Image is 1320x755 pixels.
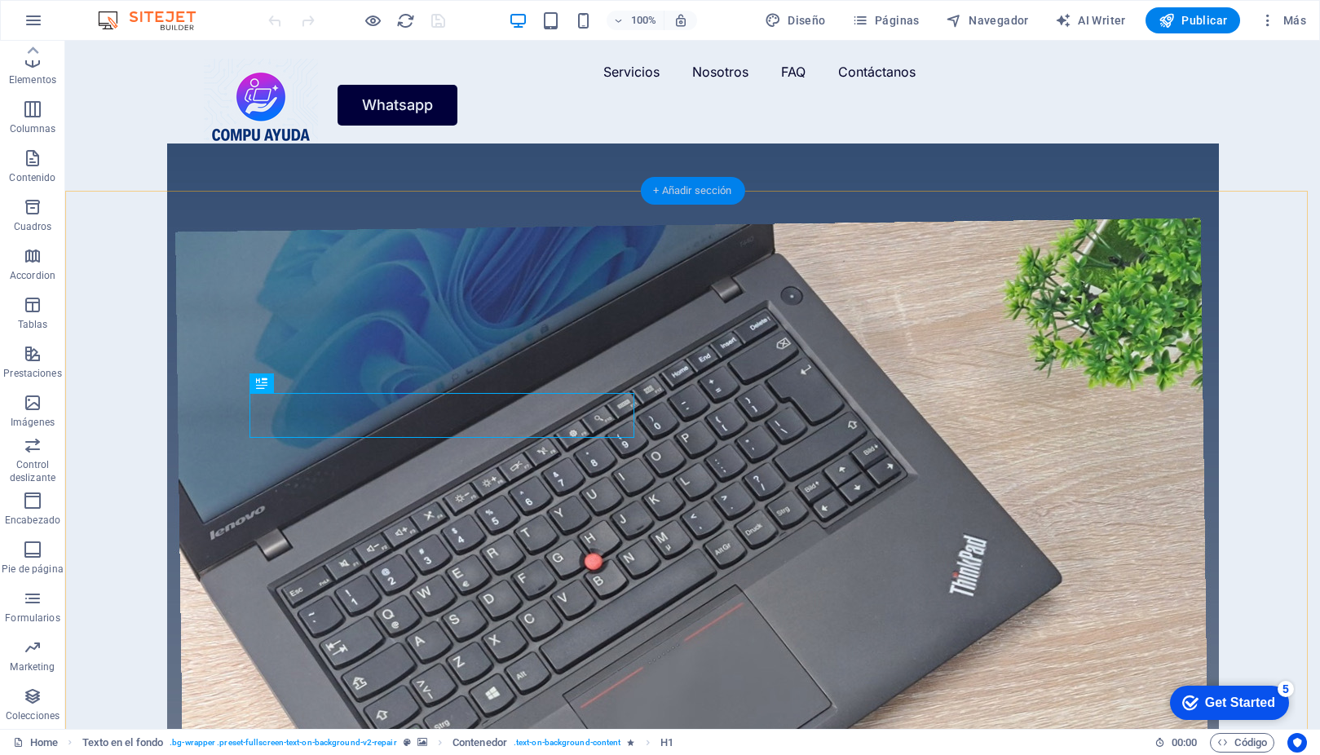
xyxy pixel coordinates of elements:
button: reload [395,11,415,30]
i: Volver a cargar página [396,11,415,30]
p: Columnas [10,122,56,135]
nav: breadcrumb [82,733,673,753]
span: . text-on-background-content [514,733,621,753]
span: Más [1260,12,1306,29]
button: Código [1210,733,1274,753]
span: : [1183,736,1185,748]
div: Get Started [48,18,118,33]
p: Formularios [5,612,60,625]
div: + Añadir sección [640,177,744,205]
p: Elementos [9,73,56,86]
p: Accordion [10,269,55,282]
p: Contenido [9,171,55,184]
p: Prestaciones [3,367,61,380]
a: Haz clic para cancelar la selección y doble clic para abrir páginas [13,733,58,753]
button: Publicar [1146,7,1241,33]
p: Imágenes [11,416,55,429]
button: 100% [607,11,664,30]
h6: 100% [631,11,657,30]
i: El elemento contiene una animación [627,738,634,747]
p: Pie de página [2,563,63,576]
button: Más [1253,7,1313,33]
span: 00 00 [1172,733,1197,753]
button: Páginas [845,7,926,33]
span: . bg-wrapper .preset-fullscreen-text-on-background-v2-repair [170,733,396,753]
button: AI Writer [1048,7,1132,33]
i: Este elemento contiene un fondo [417,738,427,747]
img: Editor Logo [94,11,216,30]
div: Get Started 5 items remaining, 0% complete [13,8,132,42]
p: Tablas [18,318,48,331]
i: Este elemento es un preajuste personalizable [404,738,411,747]
span: Navegador [946,12,1029,29]
span: AI Writer [1055,12,1126,29]
button: Navegador [939,7,1035,33]
div: 5 [121,3,137,20]
span: Diseño [765,12,826,29]
p: Colecciones [6,709,60,722]
button: Diseño [758,7,832,33]
i: Al redimensionar, ajustar el nivel de zoom automáticamente para ajustarse al dispositivo elegido. [673,13,688,28]
span: Código [1217,733,1267,753]
span: Haz clic para seleccionar y doble clic para editar [453,733,507,753]
span: Haz clic para seleccionar y doble clic para editar [82,733,164,753]
span: Haz clic para seleccionar y doble clic para editar [660,733,673,753]
p: Cuadros [14,220,52,233]
p: Marketing [10,660,55,673]
span: Páginas [852,12,920,29]
div: Diseño (Ctrl+Alt+Y) [758,7,832,33]
span: Publicar [1159,12,1228,29]
button: Usercentrics [1287,733,1307,753]
button: Haz clic para salir del modo de previsualización y seguir editando [363,11,382,30]
p: Encabezado [5,514,60,527]
h6: Tiempo de la sesión [1154,733,1198,753]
